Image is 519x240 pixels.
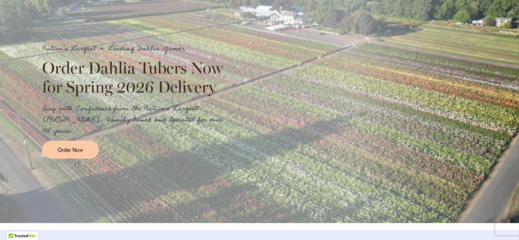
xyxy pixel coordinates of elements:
[42,58,229,96] h2: Order Dahlia Tubers Now for Spring 2026 Delivery
[42,103,229,137] p: Buy with Confidence from the Nation's Largest [PERSON_NAME]. Family Owned and Operated for over 9...
[42,141,99,159] a: Order Now
[42,43,229,54] p: Nation's Largest & Leading Dahlia Grower
[58,146,83,154] span: Order Now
